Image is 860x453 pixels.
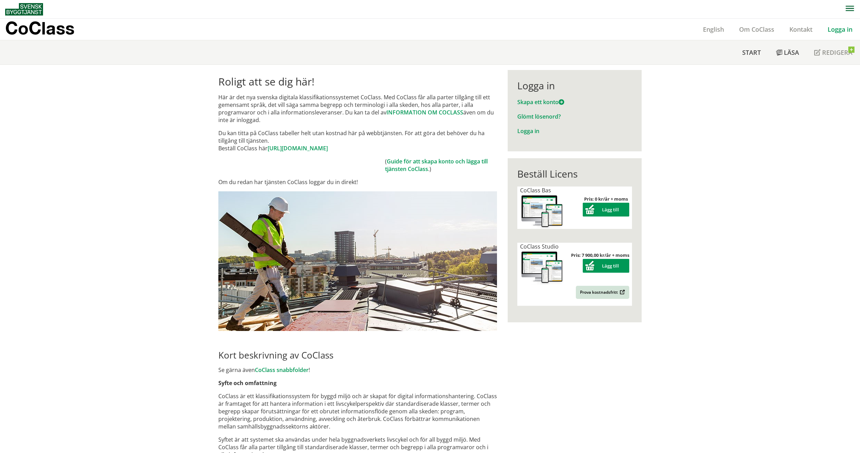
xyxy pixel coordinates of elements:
button: Lägg till [583,203,629,217]
p: Du kan titta på CoClass tabeller helt utan kostnad här på webbtjänsten. För att göra det behöver ... [218,129,497,152]
strong: Syfte och omfattning [218,379,277,387]
a: [URL][DOMAIN_NAME] [268,144,328,152]
img: coclass-license.jpg [520,194,564,229]
img: login.jpg [218,191,497,331]
h2: Kort beskrivning av CoClass [218,350,497,361]
span: Start [742,48,761,57]
a: CoClass snabbfolder [255,366,309,374]
p: Se gärna även ! [218,366,497,374]
a: Lägg till [583,263,629,269]
p: CoClass är ett klassifikationssystem för byggd miljö och är skapat för digital informationshanter... [218,392,497,430]
div: Logga in [517,80,632,91]
h1: Roligt att se dig här! [218,75,497,88]
strong: Pris: 7 900,00 kr/år + moms [571,252,629,258]
a: Skapa ett konto [517,98,564,106]
p: Om du redan har tjänsten CoClass loggar du in direkt! [218,178,497,186]
a: Lägg till [583,207,629,213]
a: Läsa [768,40,807,64]
td: ( .) [385,158,497,173]
p: CoClass [5,24,74,32]
a: Logga in [517,127,539,135]
span: CoClass Studio [520,243,559,250]
img: coclass-license.jpg [520,250,564,285]
a: Om CoClass [732,25,782,33]
a: Kontakt [782,25,820,33]
a: CoClass [5,19,89,40]
a: Glömt lösenord? [517,113,561,120]
div: Beställ Licens [517,168,632,180]
img: Svensk Byggtjänst [5,3,43,16]
a: Guide för att skapa konto och lägga till tjänsten CoClass [385,158,488,173]
a: Start [735,40,768,64]
span: CoClass Bas [520,187,551,194]
img: Outbound.png [619,290,625,295]
p: Här är det nya svenska digitala klassifikationssystemet CoClass. Med CoClass får alla parter till... [218,93,497,124]
a: Logga in [820,25,860,33]
span: Läsa [784,48,799,57]
a: Prova kostnadsfritt [576,286,629,299]
a: English [695,25,732,33]
strong: Pris: 0 kr/år + moms [584,196,628,202]
a: INFORMATION OM COCLASS [386,109,463,116]
button: Lägg till [583,259,629,273]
